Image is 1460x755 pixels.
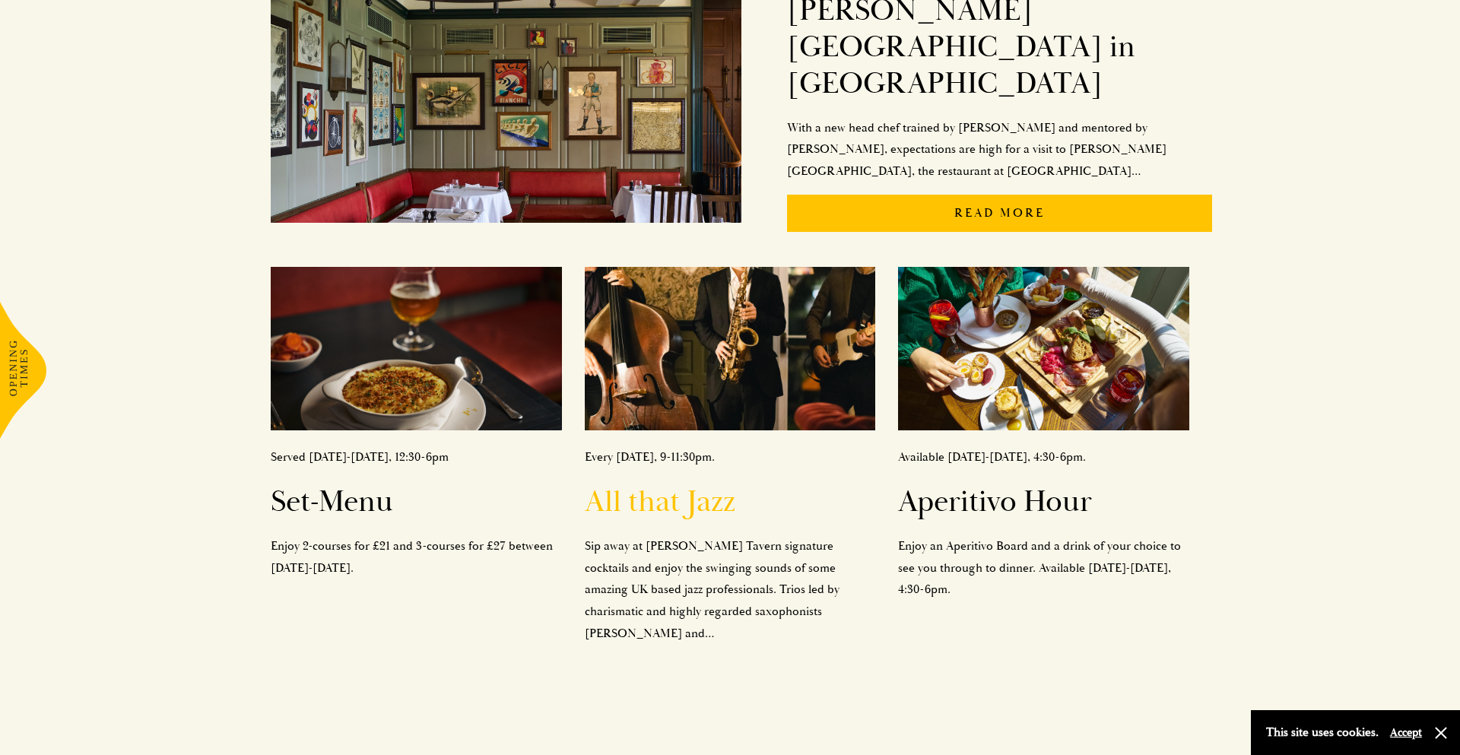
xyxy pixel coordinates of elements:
[1266,722,1379,744] p: This site uses cookies.
[898,446,1189,468] p: Available [DATE]-[DATE], 4:30-6pm.
[271,267,562,579] a: Served [DATE]-[DATE], 12:30-6pmSet-MenuEnjoy 2-courses for £21 and 3-courses for £27 between [DAT...
[271,446,562,468] p: Served [DATE]-[DATE], 12:30-6pm
[271,535,562,579] p: Enjoy 2-courses for £21 and 3-courses for £27 between [DATE]-[DATE].
[787,117,1212,182] p: With a new head chef trained by [PERSON_NAME] and mentored by [PERSON_NAME], expectations are hig...
[898,535,1189,601] p: Enjoy an Aperitivo Board and a drink of your choice to see you through to dinner. Available [DATE...
[898,267,1189,601] a: Available [DATE]-[DATE], 4:30-6pm.Aperitivo HourEnjoy an Aperitivo Board and a drink of your choi...
[585,484,876,520] h2: All that Jazz
[787,195,1212,232] p: Read More
[1390,725,1422,740] button: Accept
[585,267,876,645] a: Every [DATE], 9-11:30pm.All that JazzSip away at [PERSON_NAME] Tavern signature cocktails and enj...
[1433,725,1449,741] button: Close and accept
[898,484,1189,520] h2: Aperitivo Hour
[585,535,876,645] p: Sip away at [PERSON_NAME] Tavern signature cocktails and enjoy the swinging sounds of some amazin...
[271,484,562,520] h2: Set-Menu
[585,446,876,468] p: Every [DATE], 9-11:30pm.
